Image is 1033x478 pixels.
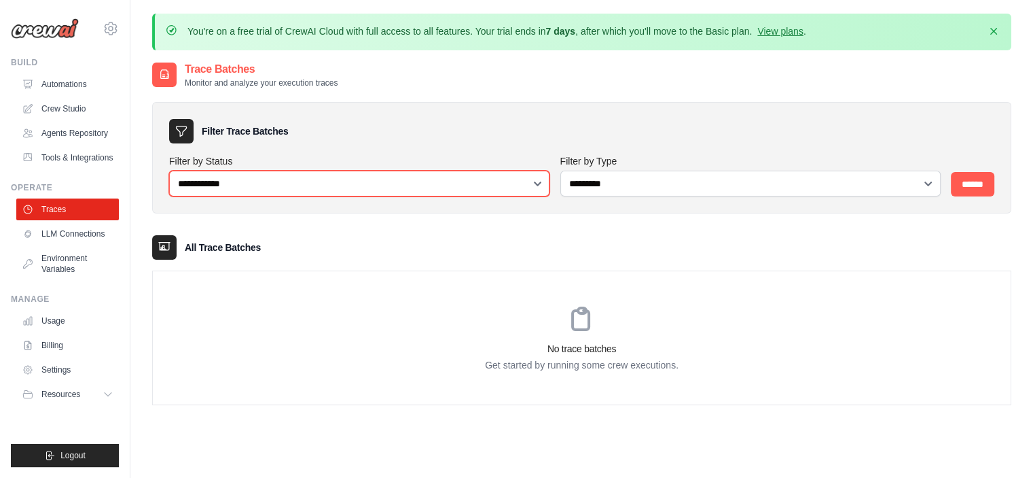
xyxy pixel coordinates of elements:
[16,247,119,280] a: Environment Variables
[11,294,119,305] div: Manage
[153,358,1011,372] p: Get started by running some crew executions.
[16,335,119,356] a: Billing
[185,241,261,254] h3: All Trace Batches
[16,147,119,169] a: Tools & Integrations
[11,182,119,193] div: Operate
[187,24,806,38] p: You're on a free trial of CrewAI Cloud with full access to all features. Your trial ends in , aft...
[169,154,549,168] label: Filter by Status
[11,444,119,467] button: Logout
[16,98,119,120] a: Crew Studio
[16,223,119,245] a: LLM Connections
[41,389,80,400] span: Resources
[16,359,119,381] a: Settings
[202,124,288,138] h3: Filter Trace Batches
[16,199,119,220] a: Traces
[560,154,941,168] label: Filter by Type
[757,26,803,37] a: View plans
[11,57,119,68] div: Build
[16,310,119,332] a: Usage
[60,450,86,461] span: Logout
[185,61,338,78] h2: Trace Batches
[16,122,119,144] a: Agents Repository
[11,18,79,39] img: Logo
[185,78,338,88] p: Monitor and analyze your execution traces
[153,342,1011,356] h3: No trace batches
[16,383,119,405] button: Resources
[16,73,119,95] a: Automations
[545,26,575,37] strong: 7 days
